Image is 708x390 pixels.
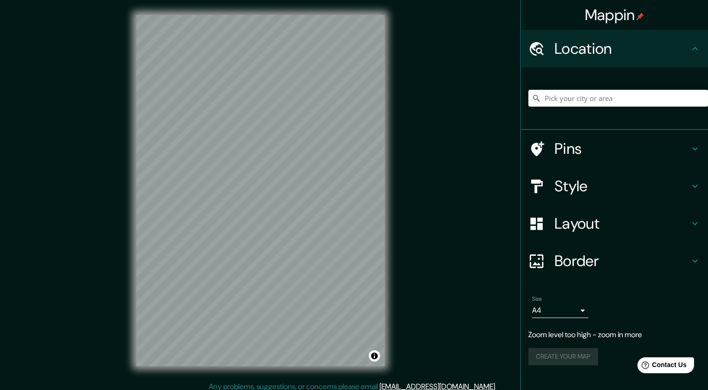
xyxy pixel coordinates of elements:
div: Pins [521,130,708,167]
label: Size [532,295,542,303]
img: pin-icon.png [636,13,644,20]
h4: Border [555,252,689,270]
iframe: Help widget launcher [625,354,698,380]
h4: Mappin [585,6,644,24]
div: A4 [532,303,588,318]
h4: Style [555,177,689,195]
div: Border [521,242,708,280]
div: Style [521,167,708,205]
button: Toggle attribution [369,350,380,361]
h4: Location [555,39,689,58]
canvas: Map [136,15,385,366]
h4: Pins [555,139,689,158]
div: Layout [521,205,708,242]
div: Location [521,30,708,67]
input: Pick your city or area [528,90,708,107]
h4: Layout [555,214,689,233]
p: Zoom level too high - zoom in more [528,329,701,340]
